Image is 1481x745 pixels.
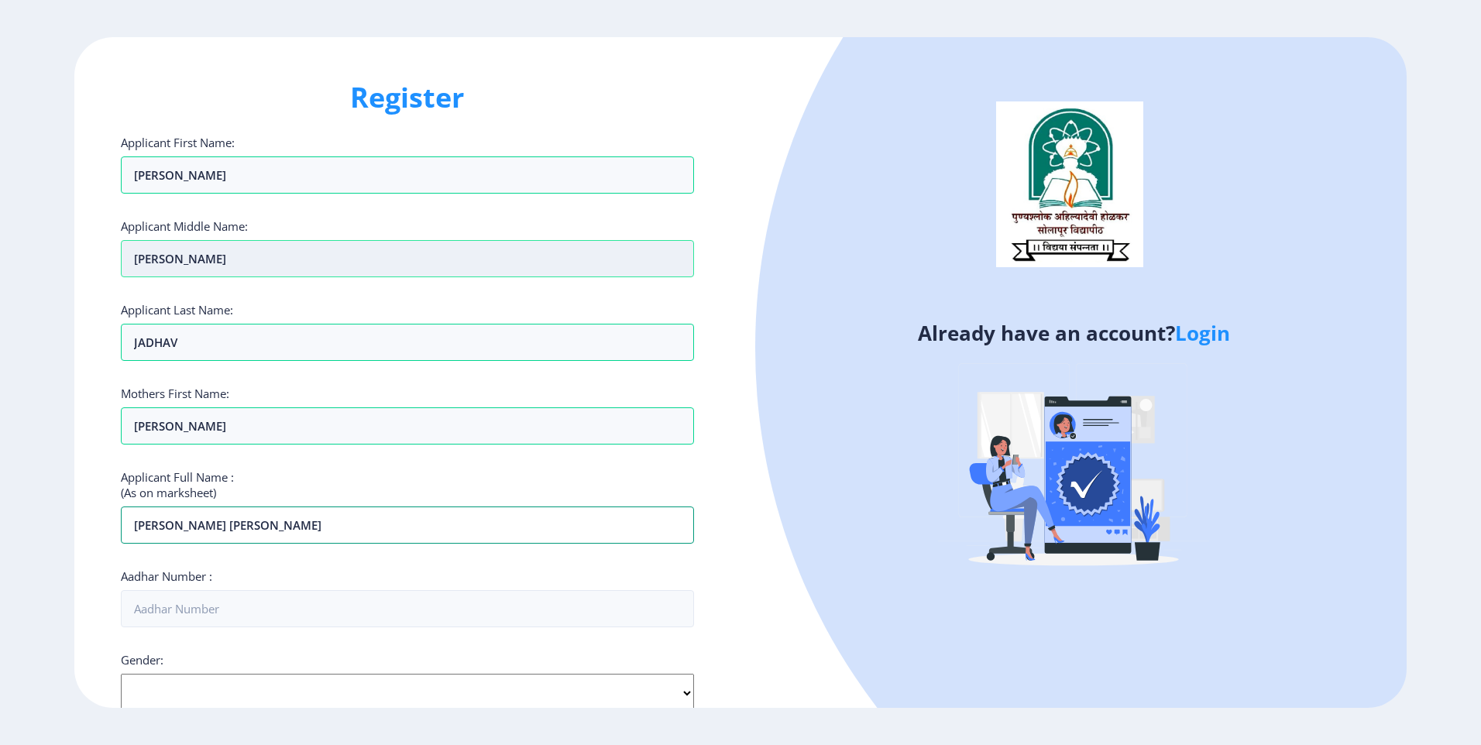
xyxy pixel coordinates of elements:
label: Mothers First Name: [121,386,229,401]
label: Applicant First Name: [121,135,235,150]
h4: Already have an account? [752,321,1395,345]
input: Aadhar Number [121,590,694,627]
label: Aadhar Number : [121,568,212,584]
input: First Name [121,240,694,277]
a: Login [1175,319,1230,347]
label: Gender: [121,652,163,668]
img: logo [996,101,1143,267]
h1: Register [121,79,694,116]
label: Applicant Middle Name: [121,218,248,234]
input: Last Name [121,407,694,445]
input: Full Name [121,506,694,544]
label: Applicant Last Name: [121,302,233,318]
input: Last Name [121,324,694,361]
input: First Name [121,156,694,194]
label: Applicant Full Name : (As on marksheet) [121,469,234,500]
img: Verified-rafiki.svg [938,334,1209,605]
